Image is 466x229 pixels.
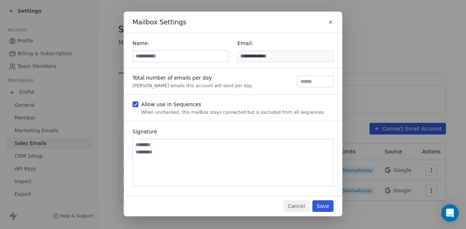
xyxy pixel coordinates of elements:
[133,129,157,134] span: Signature
[237,40,253,46] span: Email:
[133,74,253,81] div: Total number of emails per day
[283,200,309,212] button: Cancel
[133,40,149,46] span: Name:
[133,101,138,108] button: Allow use in SequencesWhen unchecked, this mailbox stays connected but is excluded from all seque...
[312,200,333,212] button: Save
[141,101,325,108] div: Allow use in Sequences
[141,109,325,115] div: When unchecked, this mailbox stays connected but is excluded from all sequences.
[133,17,186,27] span: Mailbox Settings
[133,83,253,89] div: [PERSON_NAME] emails this account will send per day.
